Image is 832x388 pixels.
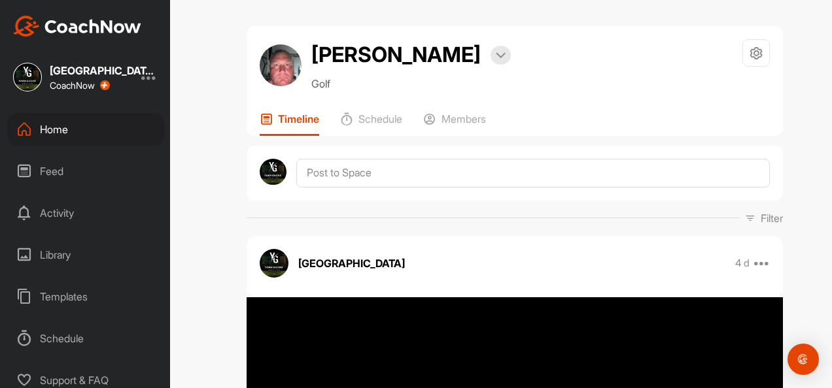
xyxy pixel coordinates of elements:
[7,280,164,313] div: Templates
[442,112,486,125] p: Members
[761,210,783,226] p: Filter
[7,197,164,229] div: Activity
[311,76,511,91] p: Golf
[298,255,405,271] p: [GEOGRAPHIC_DATA]
[13,16,141,37] img: CoachNow
[7,322,164,355] div: Schedule
[7,155,164,187] div: Feed
[50,80,110,91] div: CoachNow
[7,113,164,146] div: Home
[260,44,302,86] img: avatar
[311,39,481,71] h2: [PERSON_NAME]
[358,112,402,125] p: Schedule
[260,159,286,186] img: avatar
[50,65,154,76] div: [GEOGRAPHIC_DATA]
[278,112,319,125] p: Timeline
[496,52,506,59] img: arrow-down
[735,257,750,270] p: 4 d
[260,249,288,278] img: avatar
[13,63,42,91] img: square_ecc5f242988f1f143b7d33d1fb2549c7.jpg
[7,238,164,271] div: Library
[788,344,819,375] div: Open Intercom Messenger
